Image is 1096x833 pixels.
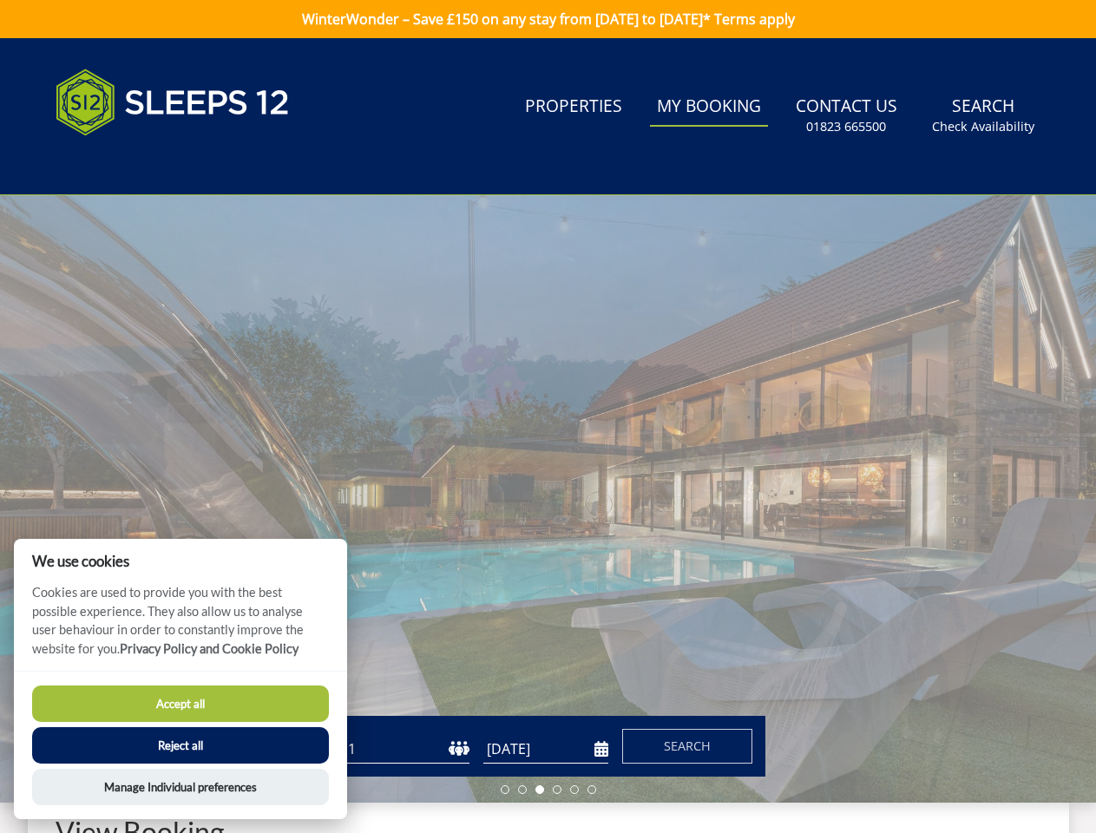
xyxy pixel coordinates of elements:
[32,769,329,805] button: Manage Individual preferences
[14,583,347,671] p: Cookies are used to provide you with the best possible experience. They also allow us to analyse ...
[56,59,290,146] img: Sleeps 12
[47,156,229,171] iframe: Customer reviews powered by Trustpilot
[806,118,886,135] small: 01823 665500
[483,735,608,764] input: Arrival Date
[664,738,711,754] span: Search
[925,88,1041,144] a: SearchCheck Availability
[518,88,629,127] a: Properties
[932,118,1034,135] small: Check Availability
[32,685,329,722] button: Accept all
[622,729,752,764] button: Search
[14,553,347,569] h2: We use cookies
[789,88,904,144] a: Contact Us01823 665500
[32,727,329,764] button: Reject all
[650,88,768,127] a: My Booking
[120,641,299,656] a: Privacy Policy and Cookie Policy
